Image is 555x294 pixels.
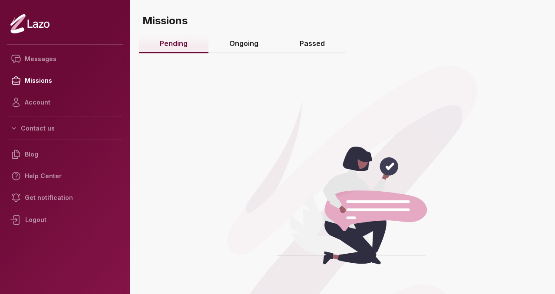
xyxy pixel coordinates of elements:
a: Help Center [7,165,123,187]
button: Contact us [7,121,123,136]
a: Pending [139,35,208,53]
a: Missions [7,70,123,91]
a: Account [7,91,123,113]
a: Ongoing [208,35,279,53]
a: Messages [7,48,123,70]
a: Passed [279,35,346,53]
a: Blog [7,144,123,165]
div: Logout [7,209,123,231]
a: Get notification [7,187,123,209]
